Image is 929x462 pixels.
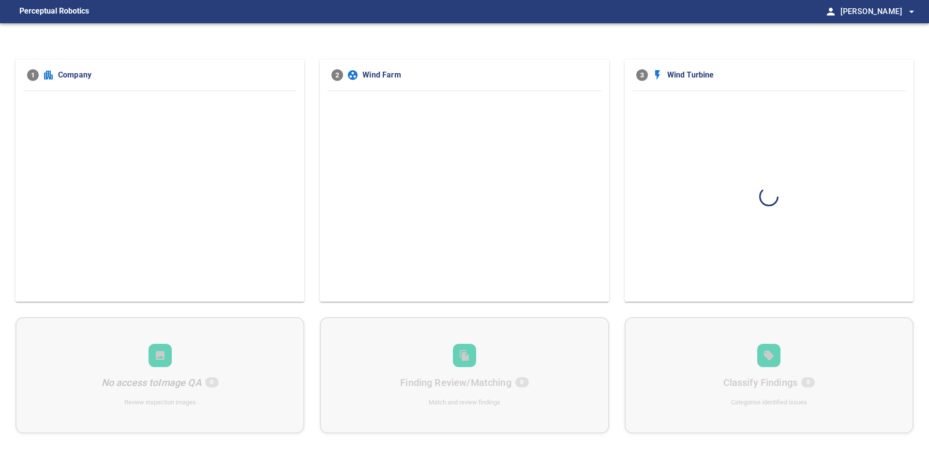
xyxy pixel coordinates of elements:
span: person [825,6,837,17]
span: [PERSON_NAME] [840,5,917,18]
span: Wind Farm [362,69,597,81]
span: Wind Turbine [667,69,902,81]
span: Company [58,69,293,81]
span: 3 [636,69,648,81]
span: 1 [27,69,39,81]
figcaption: Perceptual Robotics [19,4,89,19]
span: arrow_drop_down [906,6,917,17]
span: 2 [331,69,343,81]
button: [PERSON_NAME] [837,2,917,21]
